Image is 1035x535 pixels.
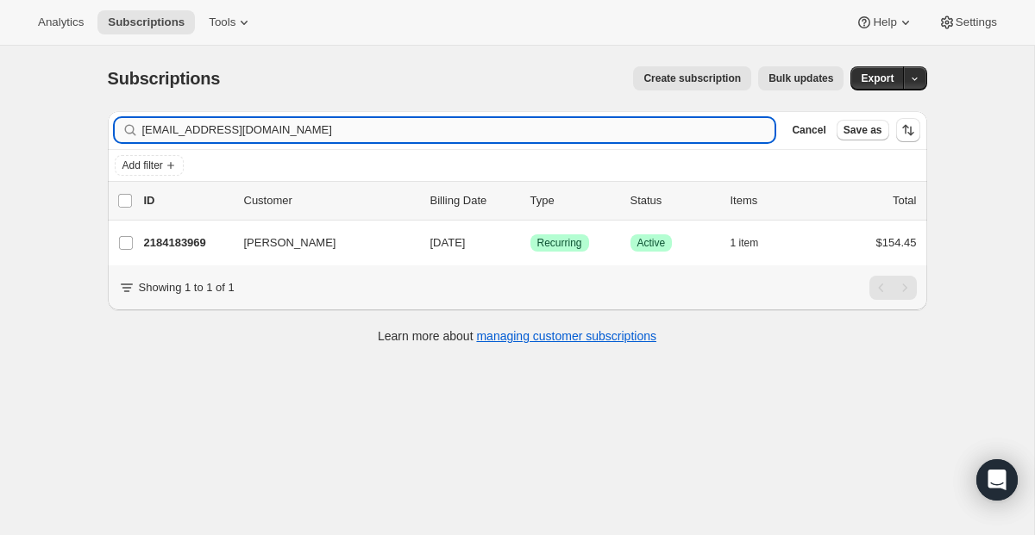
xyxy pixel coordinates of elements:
[122,159,163,172] span: Add filter
[430,236,466,249] span: [DATE]
[643,72,741,85] span: Create subscription
[869,276,917,300] nav: Pagination
[209,16,235,29] span: Tools
[97,10,195,34] button: Subscriptions
[731,231,778,255] button: 1 item
[244,234,336,252] span: [PERSON_NAME]
[630,192,717,209] p: Status
[758,66,844,90] button: Bulk updates
[537,236,582,250] span: Recurring
[844,123,882,137] span: Save as
[893,192,916,209] p: Total
[873,16,896,29] span: Help
[785,120,832,140] button: Cancel
[731,192,817,209] div: Items
[198,10,263,34] button: Tools
[876,236,917,249] span: $154.45
[108,69,221,88] span: Subscriptions
[144,231,917,255] div: 2184183969[PERSON_NAME][DATE]SuccessRecurringSuccessActive1 item$154.45
[28,10,94,34] button: Analytics
[142,118,775,142] input: Filter subscribers
[430,192,517,209] p: Billing Date
[378,327,656,345] p: Learn more about
[108,16,185,29] span: Subscriptions
[144,192,230,209] p: ID
[637,236,666,250] span: Active
[768,72,833,85] span: Bulk updates
[144,192,917,209] div: IDCustomerBilling DateTypeStatusItemsTotal
[731,236,759,250] span: 1 item
[234,229,406,257] button: [PERSON_NAME]
[845,10,924,34] button: Help
[976,459,1018,501] div: Open Intercom Messenger
[115,155,184,176] button: Add filter
[861,72,894,85] span: Export
[530,192,617,209] div: Type
[476,329,656,343] a: managing customer subscriptions
[792,123,825,137] span: Cancel
[928,10,1007,34] button: Settings
[38,16,84,29] span: Analytics
[896,118,920,142] button: Sort the results
[956,16,997,29] span: Settings
[633,66,751,90] button: Create subscription
[850,66,904,90] button: Export
[244,192,417,209] p: Customer
[837,120,889,140] button: Save as
[144,234,230,252] p: 2184183969
[139,279,235,296] p: Showing 1 to 1 of 1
